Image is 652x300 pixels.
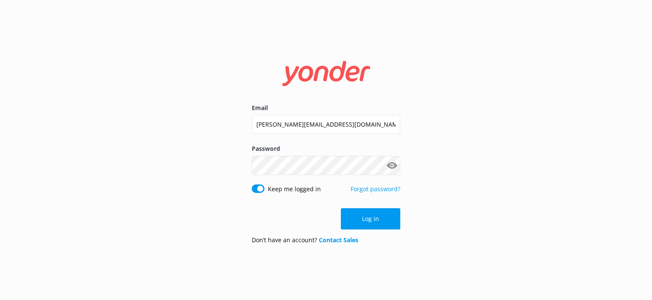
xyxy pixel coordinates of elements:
input: user@emailaddress.com [252,115,400,134]
label: Password [252,144,400,153]
label: Email [252,103,400,113]
button: Log in [341,208,400,229]
a: Forgot password? [351,185,400,193]
a: Contact Sales [319,236,358,244]
p: Don’t have an account? [252,235,358,245]
label: Keep me logged in [268,184,321,194]
button: Show password [383,157,400,174]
